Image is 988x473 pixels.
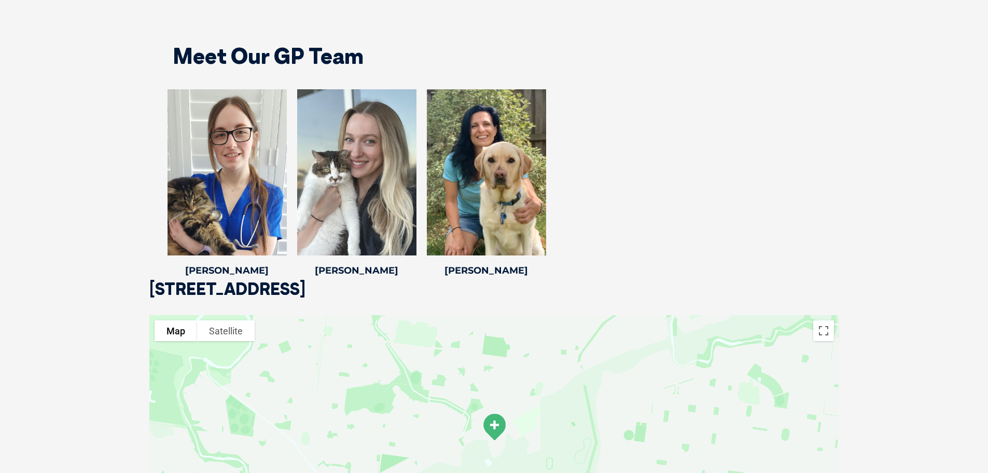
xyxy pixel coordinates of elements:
button: Show satellite imagery [197,320,255,341]
button: Show street map [155,320,197,341]
h4: [PERSON_NAME] [427,266,546,275]
button: Search [968,47,978,58]
h4: [PERSON_NAME] [297,266,416,275]
h4: [PERSON_NAME] [168,266,287,275]
button: Toggle fullscreen view [813,320,834,341]
h2: Meet Our GP Team [173,45,364,67]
